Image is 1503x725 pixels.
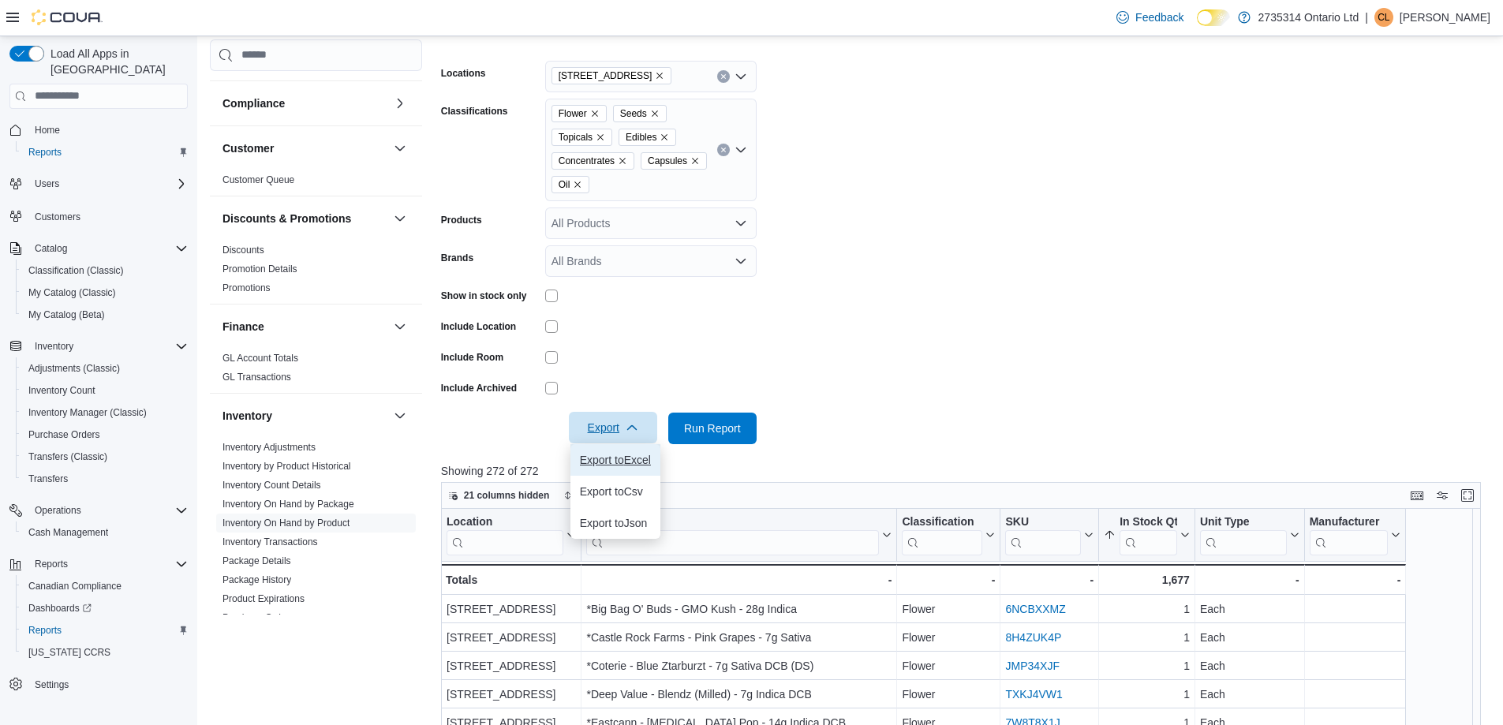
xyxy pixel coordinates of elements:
a: TXKJ4VW1 [1005,688,1062,701]
label: Products [441,214,482,226]
button: Open list of options [735,217,747,230]
div: Cameron Lamoureux [1374,8,1393,27]
span: Promotion Details [222,263,297,275]
button: Inventory [391,406,409,425]
a: Customers [28,207,87,226]
span: Seeds [620,106,647,121]
span: Customers [28,206,188,226]
label: Classifications [441,105,508,118]
button: Cash Management [16,521,194,544]
span: Catalog [35,242,67,255]
button: Open list of options [735,255,747,267]
div: *Deep Value - Blendz (Milled) - 7g Indica DCB [586,685,892,704]
div: - [586,570,892,589]
div: 1,677 [1104,570,1190,589]
button: Adjustments (Classic) [16,357,194,379]
button: Inventory Count [16,379,194,402]
button: Reports [16,141,194,163]
label: Include Location [441,320,516,333]
span: Operations [28,501,188,520]
a: Feedback [1110,2,1190,33]
span: Concentrates [559,153,615,169]
a: Dashboards [16,597,194,619]
span: Export to Excel [580,454,651,466]
button: Export [569,412,657,443]
span: Flower [551,105,607,122]
button: Compliance [222,95,387,111]
div: Flower [902,656,995,675]
div: - [902,570,995,589]
span: Export [578,412,648,443]
span: Settings [35,678,69,691]
label: Include Archived [441,382,517,394]
a: Inventory On Hand by Product [222,518,350,529]
a: Inventory Count Details [222,480,321,491]
a: Canadian Compliance [22,577,128,596]
span: Reports [22,143,188,162]
div: [STREET_ADDRESS] [447,685,576,704]
span: Reports [28,555,188,574]
span: My Catalog (Classic) [28,286,116,299]
a: Inventory Adjustments [222,442,316,453]
button: 1 field sorted [557,486,645,505]
button: Home [3,118,194,141]
span: Adjustments (Classic) [28,362,120,375]
span: Dark Mode [1197,26,1198,27]
button: My Catalog (Beta) [16,304,194,326]
span: Edibles [626,129,656,145]
input: Dark Mode [1197,9,1230,26]
span: Reports [28,624,62,637]
button: Enter fullscreen [1458,486,1477,505]
div: [STREET_ADDRESS] [447,656,576,675]
a: Package History [222,574,291,585]
label: Include Room [441,351,503,364]
div: SKU URL [1005,515,1081,555]
button: Catalog [3,237,194,260]
span: 791 Front Rd Unit B2 [551,67,672,84]
a: GL Account Totals [222,353,298,364]
button: Remove 791 Front Rd Unit B2 from selection in this group [655,71,664,80]
h3: Compliance [222,95,285,111]
button: Inventory [3,335,194,357]
span: My Catalog (Classic) [22,283,188,302]
div: - [1005,570,1094,589]
div: In Stock Qty [1120,515,1177,530]
div: *Coterie - Blue Ztarburzt - 7g Sativa DCB (DS) [586,656,892,675]
label: Brands [441,252,473,264]
span: Discounts [222,244,264,256]
button: Manufacturer [1309,515,1400,555]
span: Home [28,120,188,140]
button: Users [3,173,194,195]
span: Topicals [559,129,593,145]
div: - [1309,570,1400,589]
img: Cova [32,9,103,25]
button: Classification [902,515,995,555]
a: Customer Queue [222,174,294,185]
button: Discounts & Promotions [222,211,387,226]
a: Cash Management [22,523,114,542]
div: Flower [902,628,995,647]
button: Export toCsv [570,476,660,507]
button: Transfers (Classic) [16,446,194,468]
button: Canadian Compliance [16,575,194,597]
button: Reports [3,553,194,575]
h3: Discounts & Promotions [222,211,351,226]
button: Clear input [717,144,730,156]
button: Inventory Manager (Classic) [16,402,194,424]
div: Each [1200,600,1299,618]
span: 21 columns hidden [464,489,550,502]
span: Users [35,178,59,190]
span: Inventory by Product Historical [222,460,351,473]
button: Operations [28,501,88,520]
a: Promotions [222,282,271,293]
a: Discounts [222,245,264,256]
span: [STREET_ADDRESS] [559,68,652,84]
span: Product Expirations [222,592,305,605]
div: - [1200,570,1299,589]
a: Dashboards [22,599,98,618]
div: 1 [1104,656,1190,675]
span: Home [35,124,60,136]
button: Purchase Orders [16,424,194,446]
div: 1 [1104,600,1190,618]
span: Classification (Classic) [28,264,124,277]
